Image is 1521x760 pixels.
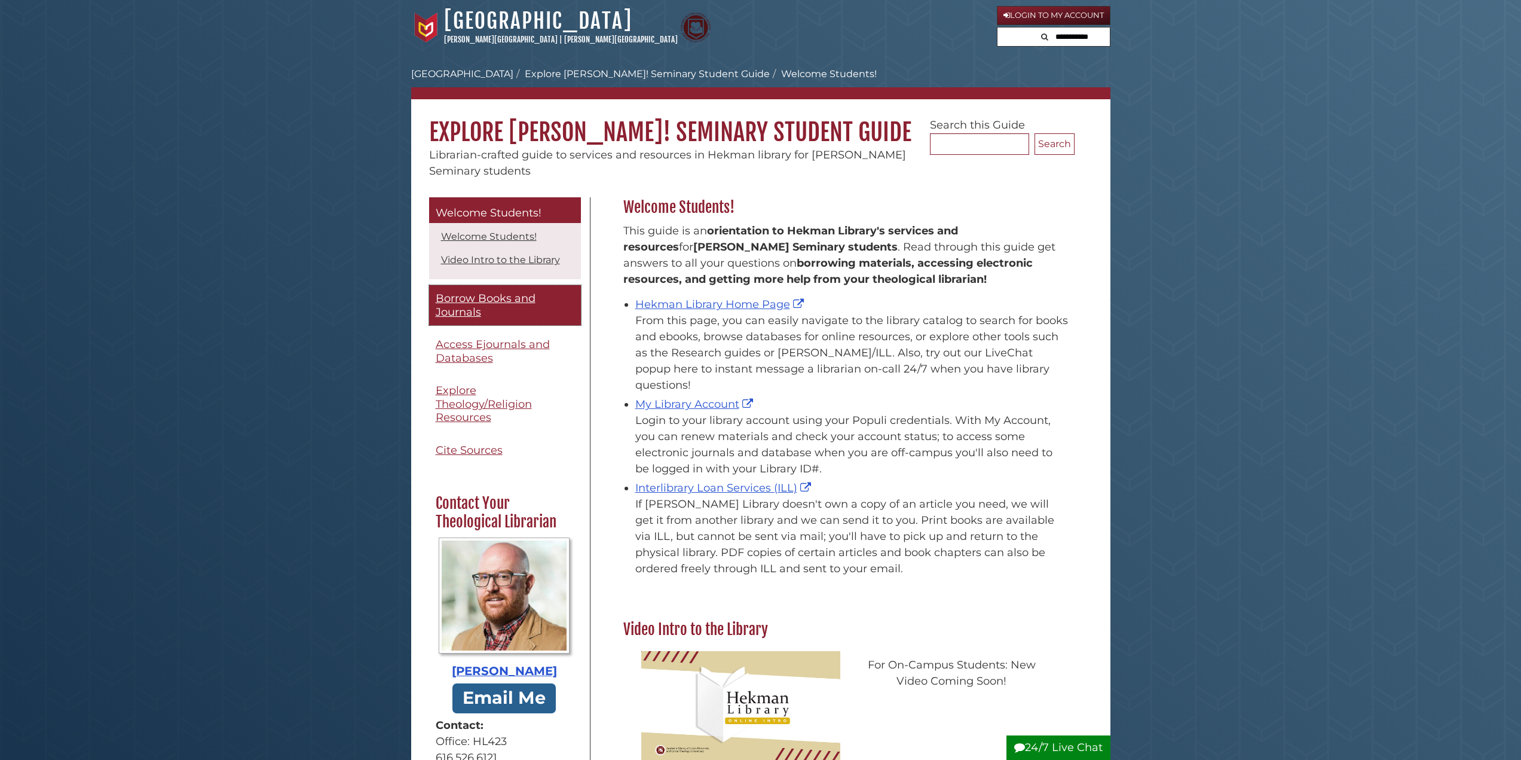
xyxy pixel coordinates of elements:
[436,734,573,750] div: Office: HL423
[441,231,537,242] a: Welcome Students!
[429,285,581,325] a: Borrow Books and Journals
[635,481,814,495] a: Interlibrary Loan Services (ILL)
[411,13,441,42] img: Calvin University
[452,683,556,713] a: Email Me
[623,224,958,254] strong: orientation to Hekman Library's services and resources
[635,313,1069,393] div: From this page, you can easily navigate to the library catalog to search for books and ebooks, br...
[623,257,1033,286] b: borrowing materials, accessing electronic resources, and getting more help from your theological ...
[429,148,906,178] span: Librarian-crafted guide to services and resources in Hekman library for [PERSON_NAME] Seminary st...
[564,35,678,44] a: [PERSON_NAME][GEOGRAPHIC_DATA]
[525,68,770,80] a: Explore [PERSON_NAME]! Seminary Student Guide
[623,224,1055,286] span: This guide is an for . Read through this guide get answers to all your questions on
[430,494,579,532] h2: Contact Your Theological Librarian
[429,197,581,224] a: Welcome Students!
[411,67,1110,99] nav: breadcrumb
[693,240,898,254] strong: [PERSON_NAME] Seminary students
[1041,33,1048,41] i: Search
[436,206,541,219] span: Welcome Students!
[429,331,581,371] a: Access Ejournals and Databases
[1035,133,1075,155] button: Search
[770,67,877,81] li: Welcome Students!
[681,13,711,42] img: Calvin Theological Seminary
[1006,735,1110,760] button: 24/7 Live Chat
[439,538,570,654] img: Profile Photo
[411,99,1110,147] h1: Explore [PERSON_NAME]! Seminary Student Guide
[436,663,573,680] div: [PERSON_NAME]
[436,338,550,365] span: Access Ejournals and Databases
[436,384,532,424] span: Explore Theology/Religion Resources
[635,298,807,311] a: Hekman Library Home Page
[436,444,503,457] span: Cite Sources
[411,68,513,80] a: [GEOGRAPHIC_DATA]
[1038,28,1052,44] button: Search
[429,437,581,464] a: Cite Sources
[635,413,1069,477] div: Login to your library account using your Populi credentials. With My Account, you can renew mater...
[444,35,558,44] a: [PERSON_NAME][GEOGRAPHIC_DATA]
[617,620,1075,639] h2: Video Intro to the Library
[852,657,1051,689] p: For On-Campus Students: New Video Coming Soon!
[429,377,581,431] a: Explore Theology/Religion Resources
[436,538,573,680] a: Profile Photo [PERSON_NAME]
[444,8,632,34] a: [GEOGRAPHIC_DATA]
[441,254,560,265] a: Video Intro to the Library
[559,35,562,44] span: |
[635,398,756,411] a: My Library Account
[436,292,535,319] span: Borrow Books and Journals
[436,718,573,734] strong: Contact:
[635,496,1069,577] div: If [PERSON_NAME] Library doesn't own a copy of an article you need, we will get it from another l...
[997,6,1110,25] a: Login to My Account
[617,198,1075,217] h2: Welcome Students!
